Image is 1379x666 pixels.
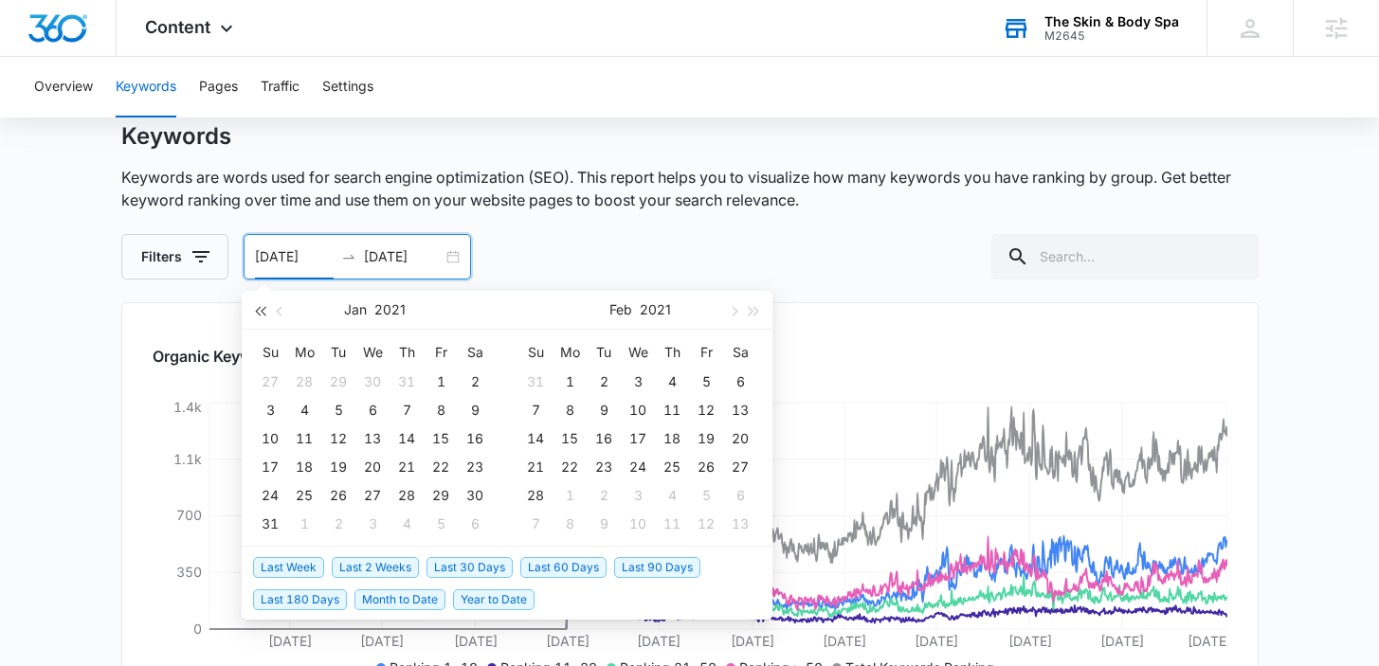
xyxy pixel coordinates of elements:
[458,510,492,538] td: 2021-02-06
[424,337,458,368] th: Fr
[253,453,287,481] td: 2021-01-17
[424,481,458,510] td: 2021-01-29
[626,513,649,535] div: 10
[121,166,1259,211] p: Keywords are words used for search engine optimization (SEO). This report helps you to visualize ...
[558,427,581,450] div: 15
[361,427,384,450] div: 13
[729,456,752,478] div: 27
[259,370,281,393] div: 27
[587,424,621,453] td: 2021-02-16
[424,453,458,481] td: 2021-01-22
[429,513,452,535] div: 5
[321,481,355,510] td: 2021-01-26
[689,453,723,481] td: 2021-02-26
[661,484,683,507] div: 4
[390,453,424,481] td: 2021-01-21
[293,484,316,507] div: 25
[655,424,689,453] td: 2021-02-18
[689,424,723,453] td: 2021-02-19
[321,337,355,368] th: Tu
[689,396,723,424] td: 2021-02-12
[621,368,655,396] td: 2021-02-03
[695,370,717,393] div: 5
[121,122,231,151] h1: Keywords
[355,337,390,368] th: We
[661,427,683,450] div: 18
[626,399,649,422] div: 10
[723,481,757,510] td: 2021-03-06
[361,399,384,422] div: 6
[173,451,202,467] tspan: 1.1k
[34,57,93,117] button: Overview
[621,453,655,481] td: 2021-02-24
[524,456,547,478] div: 21
[321,396,355,424] td: 2021-01-05
[253,589,347,610] span: Last 180 Days
[121,234,228,279] button: Filters
[695,484,717,507] div: 5
[520,557,607,578] span: Last 60 Days
[390,510,424,538] td: 2021-02-04
[390,424,424,453] td: 2021-01-14
[626,370,649,393] div: 3
[332,557,419,578] span: Last 2 Weeks
[287,510,321,538] td: 2021-02-01
[558,484,581,507] div: 1
[355,396,390,424] td: 2021-01-06
[355,424,390,453] td: 2021-01-13
[458,337,492,368] th: Sa
[592,456,615,478] div: 23
[355,368,390,396] td: 2020-12-30
[558,399,581,422] div: 8
[553,368,587,396] td: 2021-02-01
[327,484,350,507] div: 26
[553,510,587,538] td: 2021-03-08
[729,513,752,535] div: 13
[587,453,621,481] td: 2021-02-23
[655,368,689,396] td: 2021-02-04
[153,345,1227,368] h2: Organic Keyword Ranking
[359,633,403,649] tspan: [DATE]
[390,337,424,368] th: Th
[553,337,587,368] th: Mo
[327,513,350,535] div: 2
[287,368,321,396] td: 2020-12-28
[592,427,615,450] div: 16
[395,370,418,393] div: 31
[193,621,202,637] tspan: 0
[991,234,1259,279] input: Search...
[1044,14,1179,29] div: account name
[344,291,367,329] button: Jan
[463,513,486,535] div: 6
[259,484,281,507] div: 24
[322,57,373,117] button: Settings
[293,513,316,535] div: 1
[655,481,689,510] td: 2021-03-04
[341,249,356,264] span: to
[1099,633,1143,649] tspan: [DATE]
[361,370,384,393] div: 30
[518,396,553,424] td: 2021-02-07
[463,399,486,422] div: 9
[321,424,355,453] td: 2021-01-12
[640,291,671,329] button: 2021
[545,633,589,649] tspan: [DATE]
[689,368,723,396] td: 2021-02-05
[524,370,547,393] div: 31
[253,368,287,396] td: 2020-12-27
[621,337,655,368] th: We
[558,513,581,535] div: 8
[199,57,238,117] button: Pages
[395,484,418,507] div: 28
[621,481,655,510] td: 2021-03-03
[463,456,486,478] div: 23
[361,484,384,507] div: 27
[524,513,547,535] div: 7
[729,399,752,422] div: 13
[661,513,683,535] div: 11
[587,396,621,424] td: 2021-02-09
[609,291,632,329] button: Feb
[518,424,553,453] td: 2021-02-14
[176,507,202,523] tspan: 700
[689,510,723,538] td: 2021-03-12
